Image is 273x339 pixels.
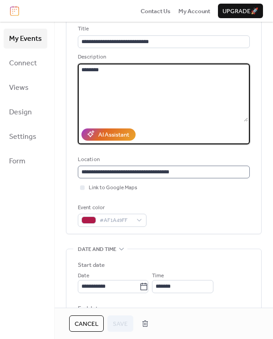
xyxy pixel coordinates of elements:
[9,32,42,46] span: My Events
[78,271,89,280] span: Date
[218,4,263,18] button: Upgrade🚀
[100,216,132,225] span: #AF1A49FF
[75,319,98,329] span: Cancel
[78,53,248,62] div: Description
[4,127,47,147] a: Settings
[178,7,210,16] span: My Account
[9,81,29,95] span: Views
[178,6,210,15] a: My Account
[78,25,248,34] div: Title
[69,315,104,332] button: Cancel
[4,78,47,98] a: Views
[9,130,36,144] span: Settings
[78,304,101,313] div: End date
[89,183,137,192] span: Link to Google Maps
[78,155,248,164] div: Location
[78,260,105,270] div: Start date
[78,203,145,212] div: Event color
[98,130,129,139] div: AI Assistant
[9,56,37,71] span: Connect
[9,154,25,169] span: Form
[9,105,32,120] span: Design
[141,7,171,16] span: Contact Us
[4,29,47,49] a: My Events
[152,271,164,280] span: Time
[4,151,47,171] a: Form
[4,53,47,73] a: Connect
[4,102,47,122] a: Design
[222,7,258,16] span: Upgrade 🚀
[141,6,171,15] a: Contact Us
[81,128,136,140] button: AI Assistant
[78,245,116,254] span: Date and time
[10,6,19,16] img: logo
